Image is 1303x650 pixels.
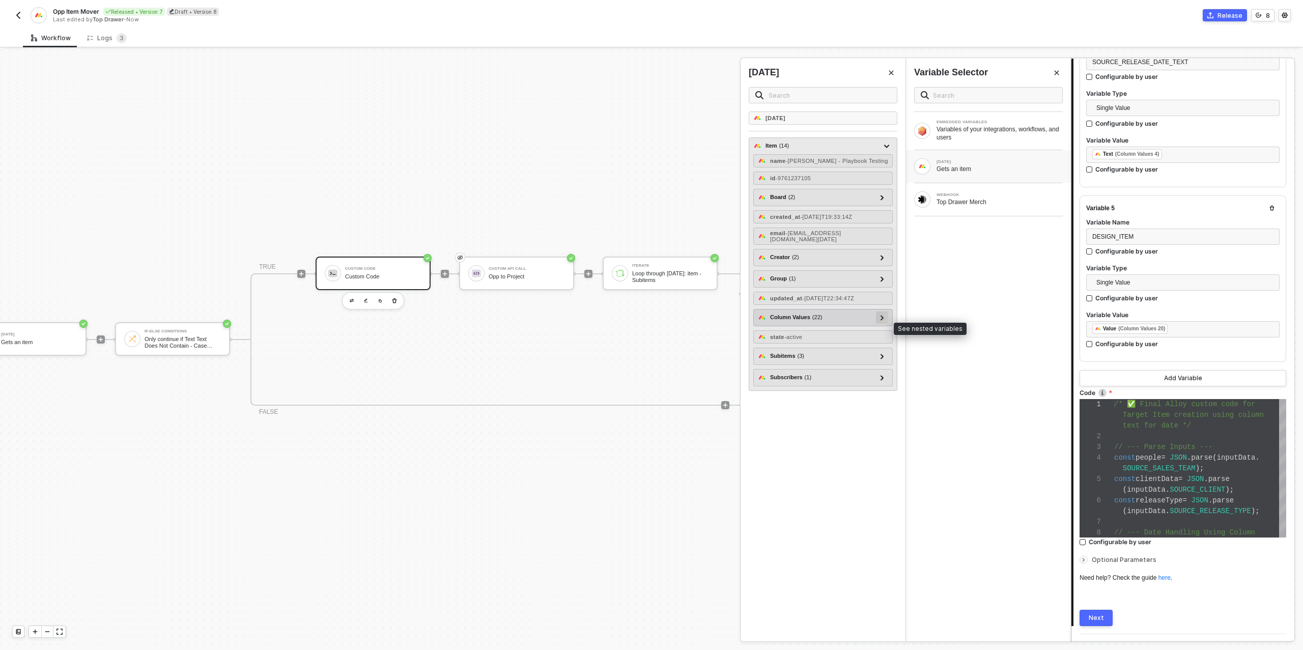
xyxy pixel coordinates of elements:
span: icon-commerce [1207,12,1213,18]
span: Optional Parameters [1092,556,1156,563]
input: Search [933,90,1056,101]
strong: id [770,175,776,181]
div: Configurable by user [1089,538,1151,546]
span: . [1204,475,1208,483]
div: Next [1089,614,1104,622]
button: Add Variable [1080,370,1286,386]
div: Workflow [31,34,71,42]
div: Optional Parameters [1080,554,1286,566]
span: ( 22 ) [812,313,823,322]
span: - [DATE]T19:33:14Z [800,214,852,220]
strong: created_at [770,214,800,220]
span: . [1166,486,1170,494]
div: Release [1217,11,1242,20]
span: SOURCE_RELEASE_TYPE [1170,507,1251,515]
span: . [1255,454,1259,462]
span: ( 1 ) [805,373,811,382]
img: back [14,11,22,19]
div: See nested variables [894,323,967,335]
div: (Column Values 20) [1118,325,1165,333]
div: Released • Version 7 [103,8,165,16]
span: ( 1 ) [789,274,796,283]
img: creator [758,253,766,262]
span: Single Value [1096,275,1273,290]
div: 6 [1080,495,1101,506]
span: inputData [1127,507,1166,515]
span: JSON [1170,454,1187,462]
div: Need help? Check the guide . [1080,574,1286,582]
div: Creator [770,253,799,262]
span: ( 2 ) [792,253,799,262]
div: 4 [1080,453,1101,463]
img: Block [918,162,926,171]
img: column_values [758,314,766,322]
button: Next [1080,610,1113,626]
div: Configurable by user [1095,340,1158,348]
div: [DATE] [749,66,779,79]
span: Top Drawer [93,16,124,23]
span: Single Value [1096,100,1273,116]
span: parse [1208,475,1230,483]
div: WEBHOOK [937,193,1063,197]
div: 8 [1266,11,1270,20]
div: EMBEDDED VARIABLES [937,120,1063,124]
img: integration-icon [34,11,43,20]
a: here [1158,574,1171,581]
span: icon-settings [1282,12,1288,18]
span: = [1182,496,1186,504]
span: inputData [1217,454,1256,462]
strong: state [770,334,784,340]
label: Code [1080,388,1286,397]
span: - active [784,334,803,340]
span: SOURCE_SALES_TEAM [1123,464,1196,472]
span: JSON [1187,475,1204,483]
span: ); [1251,507,1260,515]
span: ( [1123,486,1127,494]
div: Variable Selector [914,66,988,79]
span: - [PERSON_NAME] - Playbook Testing [786,158,888,164]
span: 3 [120,34,124,42]
span: icon-minus [44,629,50,635]
div: Text [1103,150,1113,159]
div: Variables of your integrations, workflows, and users [937,125,1063,142]
span: ( 3 ) [798,352,804,360]
label: Variable Value [1086,310,1280,319]
span: inputData [1127,486,1166,494]
div: Configurable by user [1095,165,1158,174]
img: Block [918,195,926,204]
div: Configurable by user [1095,119,1158,128]
span: SOURCE_CLIENT [1170,486,1225,494]
div: Group [770,274,796,283]
div: Column Values [770,313,822,322]
label: Variable Type [1086,89,1280,98]
img: item [753,142,761,150]
span: ( [1212,454,1216,462]
span: parse [1212,496,1234,504]
span: = [1178,475,1182,483]
span: - 9761237105 [776,175,811,181]
img: email [758,232,766,240]
span: . [1187,454,1191,462]
div: 7 [1080,517,1101,527]
strong: [DATE] [766,115,785,121]
div: Value [1103,324,1116,333]
div: Gets an item [937,165,1063,173]
span: ( 2 ) [788,193,795,202]
span: const [1114,454,1136,462]
span: icon-arrow-right-small [1081,557,1087,563]
div: Logs [87,33,127,43]
label: Variable Type [1086,264,1280,272]
img: board [758,193,766,202]
span: . [1208,496,1212,504]
img: fieldIcon [1095,151,1101,157]
sup: 3 [117,33,127,43]
span: const [1114,496,1136,504]
div: Configurable by user [1095,72,1158,81]
span: icon-versioning [1256,12,1262,18]
span: text for date */ [1123,421,1191,430]
strong: name [770,158,786,164]
button: Close [885,67,897,79]
img: search [921,91,929,99]
span: ( 14 ) [779,142,789,150]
